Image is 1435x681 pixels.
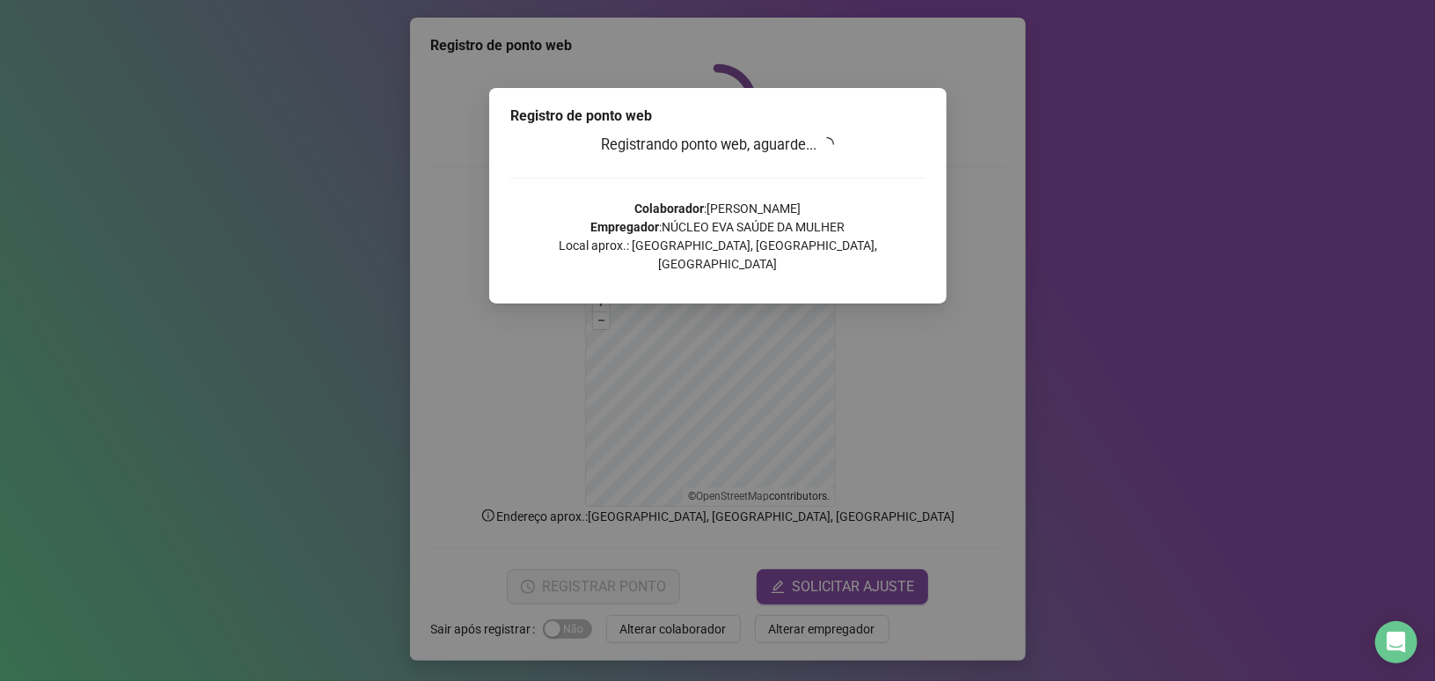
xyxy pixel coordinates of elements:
[1375,621,1417,663] div: Open Intercom Messenger
[820,137,834,151] span: loading
[590,220,659,234] strong: Empregador
[510,134,926,157] h3: Registrando ponto web, aguarde...
[510,200,926,274] p: : [PERSON_NAME] : NÚCLEO EVA SAÚDE DA MULHER Local aprox.: [GEOGRAPHIC_DATA], [GEOGRAPHIC_DATA], ...
[634,201,704,216] strong: Colaborador
[510,106,926,127] div: Registro de ponto web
